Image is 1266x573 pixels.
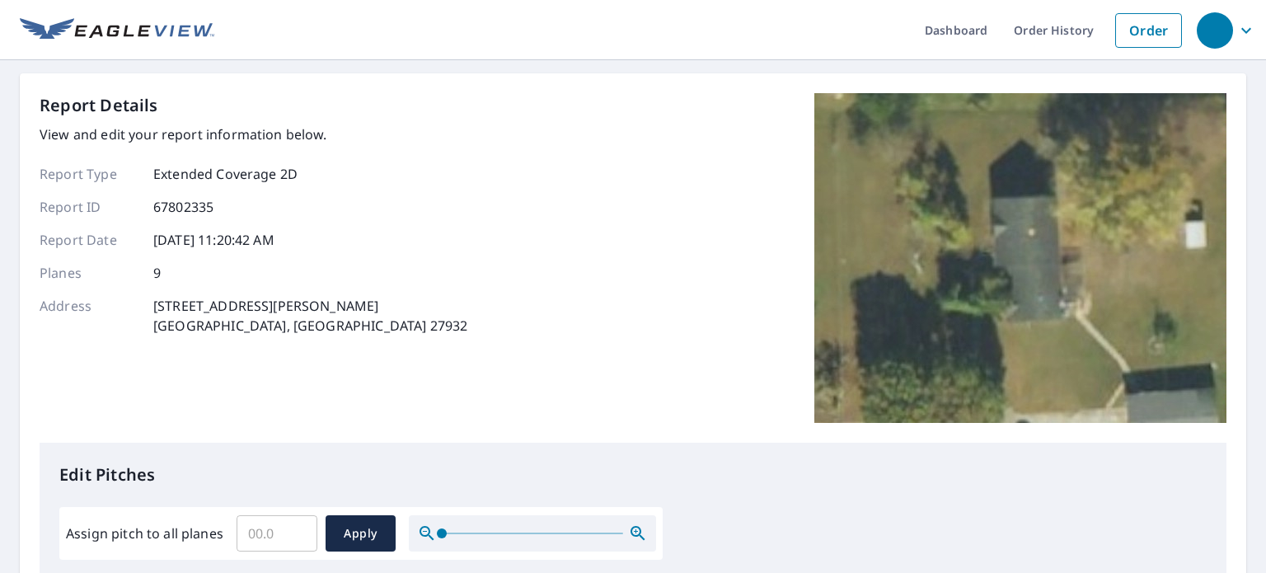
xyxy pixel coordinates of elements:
p: Report ID [40,197,138,217]
p: 9 [153,263,161,283]
p: [STREET_ADDRESS][PERSON_NAME] [GEOGRAPHIC_DATA], [GEOGRAPHIC_DATA] 27932 [153,296,467,336]
img: EV Logo [20,18,214,43]
p: Report Date [40,230,138,250]
a: Order [1115,13,1182,48]
p: Planes [40,263,138,283]
img: Top image [814,93,1226,423]
span: Apply [339,524,382,544]
label: Assign pitch to all planes [66,524,223,543]
p: Edit Pitches [59,463,1207,487]
p: Report Details [40,93,158,118]
input: 00.0 [237,510,317,557]
p: [DATE] 11:20:42 AM [153,230,274,250]
p: Address [40,296,138,336]
p: 67802335 [153,197,213,217]
p: View and edit your report information below. [40,124,467,144]
p: Extended Coverage 2D [153,164,298,184]
button: Apply [326,515,396,552]
p: Report Type [40,164,138,184]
